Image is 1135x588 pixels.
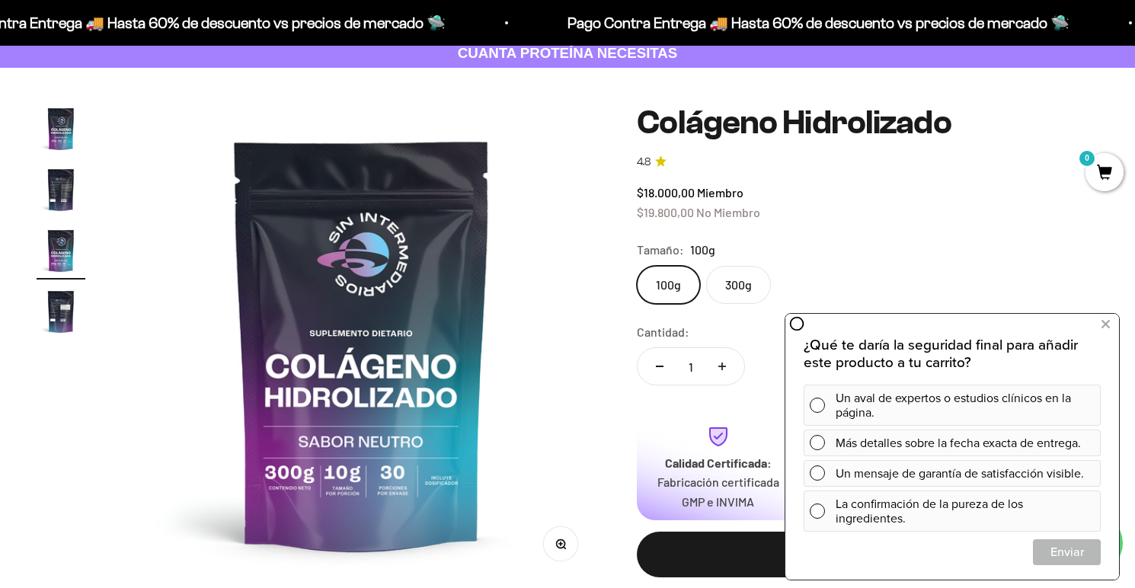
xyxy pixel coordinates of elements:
[637,532,1098,577] button: Añadir al carrito
[637,205,694,219] span: $19.800,00
[37,287,85,340] button: Ir al artículo 4
[665,455,772,470] strong: Calidad Certificada:
[638,348,682,385] button: Reducir cantidad
[37,104,85,158] button: Ir al artículo 1
[37,165,85,219] button: Ir al artículo 2
[637,154,1098,171] a: 4.84.8 de 5.0 estrellas
[637,185,695,200] span: $18.000,00
[696,205,760,219] span: No Miembro
[637,240,684,260] legend: Tamaño:
[637,154,651,171] span: 4.8
[37,226,85,275] img: Colágeno Hidrolizado
[655,472,781,511] p: Fabricación certificada GMP e INVIMA
[637,322,689,342] label: Cantidad:
[37,104,85,153] img: Colágeno Hidrolizado
[697,185,743,200] span: Miembro
[37,287,85,336] img: Colágeno Hidrolizado
[1085,165,1124,182] a: 0
[458,45,678,61] strong: CUANTA PROTEÍNA NECESITAS
[546,11,1048,35] p: Pago Contra Entrega 🚚 Hasta 60% de descuento vs precios de mercado 🛸
[1078,149,1096,168] mark: 0
[785,312,1119,580] iframe: zigpoll-iframe
[37,165,85,214] img: Colágeno Hidrolizado
[123,104,601,583] img: Colágeno Hidrolizado
[667,545,1068,565] div: Añadir al carrito
[690,240,715,260] span: 100g
[37,226,85,280] button: Ir al artículo 3
[700,348,744,385] button: Aumentar cantidad
[637,104,1098,141] h1: Colágeno Hidrolizado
